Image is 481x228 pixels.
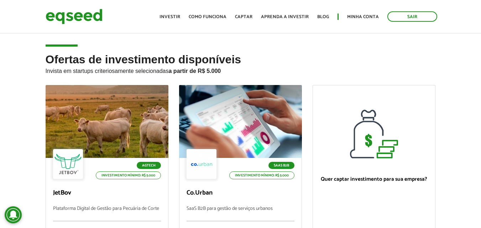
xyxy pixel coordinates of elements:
[387,11,437,22] a: Sair
[317,15,329,19] a: Blog
[320,176,428,182] p: Quer captar investimento para sua empresa?
[347,15,379,19] a: Minha conta
[268,162,294,169] p: SaaS B2B
[160,15,180,19] a: Investir
[137,162,161,169] p: Agtech
[53,206,161,221] p: Plataforma Digital de Gestão para Pecuária de Corte
[187,206,294,221] p: SaaS B2B para gestão de serviços urbanos
[169,68,221,74] strong: a partir de R$ 5.000
[261,15,309,19] a: Aprenda a investir
[96,171,161,179] p: Investimento mínimo: R$ 5.000
[46,53,436,85] h2: Ofertas de investimento disponíveis
[46,66,436,74] p: Invista em startups criteriosamente selecionadas
[46,7,103,26] img: EqSeed
[187,189,294,197] p: Co.Urban
[189,15,226,19] a: Como funciona
[53,189,161,197] p: JetBov
[235,15,252,19] a: Captar
[229,171,294,179] p: Investimento mínimo: R$ 5.000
